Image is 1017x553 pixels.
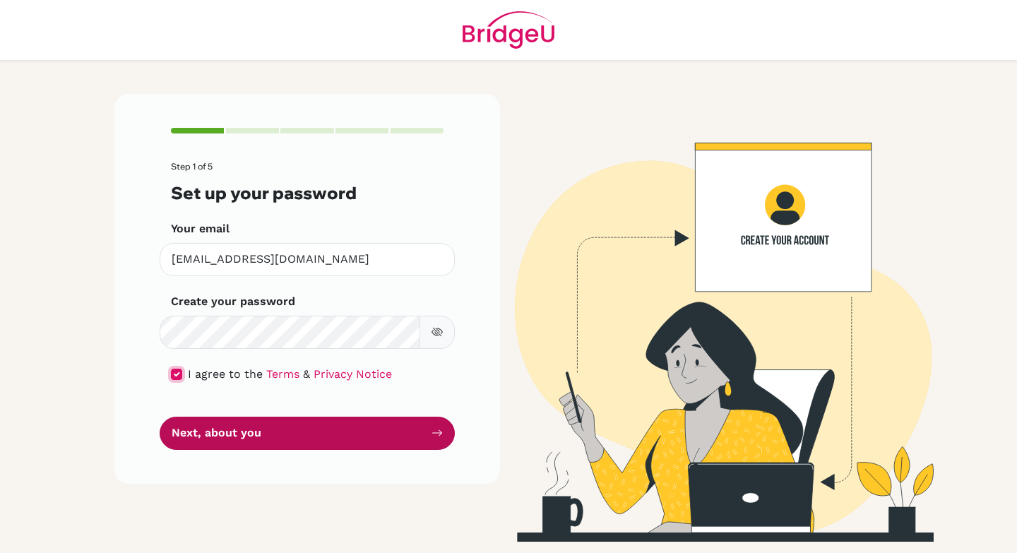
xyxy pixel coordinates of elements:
[171,220,230,237] label: Your email
[314,367,392,381] a: Privacy Notice
[303,367,310,381] span: &
[160,417,455,450] button: Next, about you
[171,183,444,203] h3: Set up your password
[266,367,299,381] a: Terms
[160,243,455,276] input: Insert your email*
[171,161,213,172] span: Step 1 of 5
[171,293,295,310] label: Create your password
[188,367,263,381] span: I agree to the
